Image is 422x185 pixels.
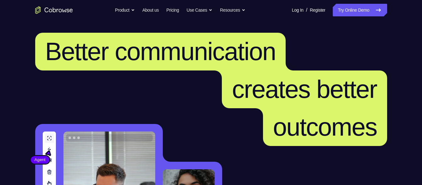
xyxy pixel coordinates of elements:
[273,113,377,141] span: outcomes
[220,4,245,16] button: Resources
[115,4,135,16] button: Product
[45,37,276,65] span: Better communication
[187,4,212,16] button: Use Cases
[142,4,159,16] a: About us
[292,4,304,16] a: Log In
[333,4,387,16] a: Try Online Demo
[35,6,73,14] a: Go to the home page
[306,6,307,14] span: /
[31,157,49,163] span: Agent
[166,4,179,16] a: Pricing
[232,75,377,103] span: creates better
[310,4,325,16] a: Register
